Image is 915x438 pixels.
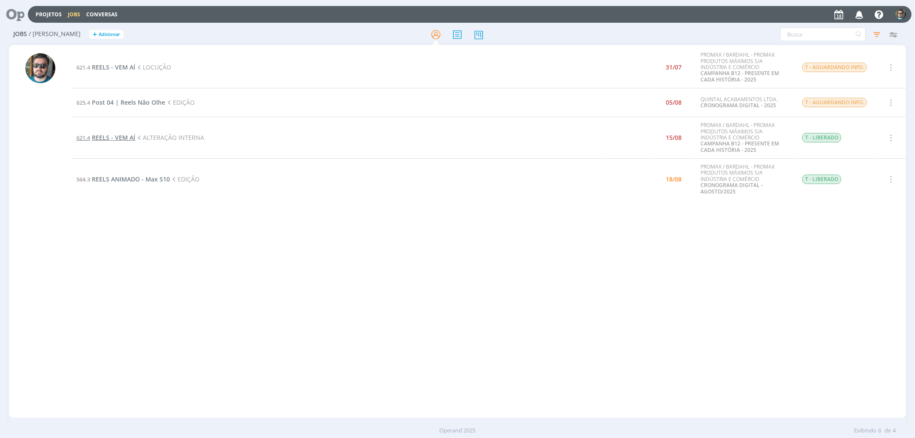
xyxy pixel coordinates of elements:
[885,426,891,435] span: de
[701,181,763,195] a: CRONOGRAMA DIGITAL - AGOSTO/2025
[36,11,62,18] a: Projetos
[895,9,906,20] img: R
[701,97,789,109] div: QUINTAL ACABAMENTOS LTDA.
[170,175,199,183] span: EDIÇÃO
[701,52,789,83] div: PROMAX / BARDAHL - PROMAX PRODUTOS MÁXIMOS S/A INDÚSTRIA E COMÉRCIO
[76,63,135,71] a: 621.4REELS - VEM AÍ
[84,11,120,18] button: Conversas
[76,133,135,142] a: 621.4REELS - VEM AÍ
[68,11,80,18] a: Jobs
[99,32,120,37] span: Adicionar
[25,53,55,83] img: R
[92,63,135,71] span: REELS - VEM AÍ
[76,134,90,142] span: 621.4
[76,175,90,183] span: 564.3
[65,11,83,18] button: Jobs
[701,69,779,83] a: CAMPANHA B12 - PRESENTE EM CADA HISTÓRIA - 2025
[701,140,779,153] a: CAMPANHA B12 - PRESENTE EM CADA HISTÓRIA - 2025
[89,30,124,39] button: +Adicionar
[13,30,27,38] span: Jobs
[76,99,90,106] span: 625.4
[86,11,118,18] a: Conversas
[701,102,776,109] a: CRONOGRAMA DIGITAL - 2025
[135,133,204,142] span: ALTERAÇÃO INTERNA
[701,122,789,153] div: PROMAX / BARDAHL - PROMAX PRODUTOS MÁXIMOS S/A INDÚSTRIA E COMÉRCIO
[701,164,789,195] div: PROMAX / BARDAHL - PROMAX PRODUTOS MÁXIMOS S/A INDÚSTRIA E COMÉRCIO
[29,30,81,38] span: / [PERSON_NAME]
[92,98,165,106] span: Post 04 | Reels Não Olhe
[893,426,896,435] span: 4
[802,98,867,107] span: T - AGUARDANDO INFO.
[854,426,876,435] span: Exibindo
[666,176,682,182] div: 18/08
[92,133,135,142] span: REELS - VEM AÍ
[802,175,841,184] span: T - LIBERADO
[895,7,906,22] button: R
[802,133,841,142] span: T - LIBERADO
[76,98,165,106] a: 625.4Post 04 | Reels Não Olhe
[878,426,881,435] span: 6
[93,30,97,39] span: +
[802,63,867,72] span: T - AGUARDANDO INFO.
[780,27,866,41] input: Busca
[92,175,170,183] span: REELS ANIMADO - Max S10
[666,64,682,70] div: 31/07
[666,100,682,106] div: 05/08
[76,175,170,183] a: 564.3REELS ANIMADO - Max S10
[135,63,171,71] span: LOCUÇÃO
[165,98,195,106] span: EDIÇÃO
[76,63,90,71] span: 621.4
[33,11,64,18] button: Projetos
[666,135,682,141] div: 15/08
